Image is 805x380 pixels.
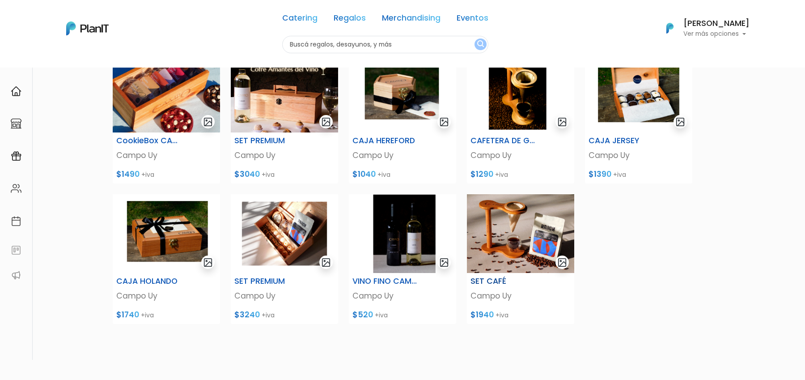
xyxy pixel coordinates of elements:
[321,257,331,268] img: gallery-light
[343,54,462,184] a: gallery-light CAJA HEREFORD Campo Uy $1040 +iva
[66,21,109,35] img: PlanIt Logo
[141,170,154,179] span: +iva
[231,194,338,273] img: Dise%C3%B1o_sin_t%C3%ADtulo_-_2024-11-18T160107.046.png
[262,311,275,320] span: +iva
[234,169,260,179] span: $3040
[225,54,343,184] a: gallery-light SET PREMIUM Campo Uy $3040 +iva
[352,290,453,302] p: Campo Uy
[234,136,301,145] h6: SET PREMIUM
[467,54,574,132] img: Captura_de_pantalla_2024-08-20_124713.png
[116,277,183,286] h6: CAJA HOLANDO
[349,54,456,132] img: Captura_de_pantalla_2024-08-20_130538.png
[462,54,580,184] a: gallery-light CAFETERA DE GOTEO Campo Uy $1290 +iva
[470,309,494,320] span: $1940
[116,149,216,161] p: Campo Uy
[352,136,419,145] h6: CAJA HEREFORD
[234,149,335,161] p: Campo Uy
[589,136,655,145] h6: CAJA JERSEY
[107,194,225,324] a: gallery-light CAJA HOLANDO Campo Uy $1740 +iva
[470,136,537,145] h6: CAFETERA DE GOTEO
[141,311,154,320] span: +iva
[462,194,580,324] a: gallery-light SET CAFÉ Campo Uy $1940 +iva
[439,257,449,268] img: gallery-light
[11,216,21,226] img: calendar-87d922413cdce8b2cf7b7f5f62616a5cf9e4887200fb71536465627b3292af00.svg
[557,257,568,268] img: gallery-light
[282,14,318,25] a: Catering
[343,194,462,324] a: gallery-light VINO FINO CAMPO Campo Uy $520 +iva
[382,14,441,25] a: Merchandising
[585,54,692,132] img: Captura_de_pantalla_2024-08-22_144724.png
[107,54,225,184] a: gallery-light CookieBox CAMPO Campo Uy $1490 +iva
[439,117,449,127] img: gallery-light
[375,311,388,320] span: +iva
[470,149,571,161] p: Campo Uy
[116,169,140,179] span: $1490
[282,36,488,53] input: Buscá regalos, desayunos, y más
[321,117,331,127] img: gallery-light
[113,54,220,132] img: WhatsApp_Image_2025-07-21_at_20.21.58.jpeg
[495,170,508,179] span: +iva
[11,86,21,97] img: home-e721727adea9d79c4d83392d1f703f7f8bce08238fde08b1acbfd93340b81755.svg
[334,14,366,25] a: Regalos
[203,257,213,268] img: gallery-light
[116,309,139,320] span: $1740
[496,311,508,320] span: +iva
[470,277,537,286] h6: SET CAFÉ
[613,170,626,179] span: +iva
[477,40,484,49] img: search_button-432b6d5273f82d61273b3651a40e1bd1b912527efae98b1b7a1b2c0702e16a8d.svg
[11,245,21,256] img: feedback-78b5a0c8f98aac82b08bfc38622c3050aee476f2c9584af64705fc4e61158814.svg
[377,170,390,179] span: +iva
[580,54,698,184] a: gallery-light CAJA JERSEY Campo Uy $1390 +iva
[116,290,216,302] p: Campo Uy
[675,117,686,127] img: gallery-light
[352,309,373,320] span: $520
[231,54,338,132] img: BC09F376-81AB-410B-BEA7-0D9A9D8B481B_1_105_c.jpeg
[352,277,419,286] h6: VINO FINO CAMPO
[234,290,335,302] p: Campo Uy
[589,169,611,179] span: $1390
[11,270,21,281] img: partners-52edf745621dab592f3b2c58e3bca9d71375a7ef29c3b500c9f145b62cc070d4.svg
[46,9,129,26] div: ¿Necesitás ayuda?
[470,290,571,302] p: Campo Uy
[349,194,456,273] img: Captura_de_pantalla_2024-08-22_153643.png
[113,194,220,273] img: Captura_de_pantalla_2024-08-22_145929.png
[655,17,750,40] button: PlanIt Logo [PERSON_NAME] Ver más opciones
[234,277,301,286] h6: SET PREMIUM
[11,118,21,129] img: marketplace-4ceaa7011d94191e9ded77b95e3339b90024bf715f7c57f8cf31f2d8c509eaba.svg
[683,31,750,37] p: Ver más opciones
[11,151,21,162] img: campaigns-02234683943229c281be62815700db0a1741e53638e28bf9629b52c665b00959.svg
[352,149,453,161] p: Campo Uy
[683,20,750,28] h6: [PERSON_NAME]
[660,18,680,38] img: PlanIt Logo
[352,169,376,179] span: $1040
[203,117,213,127] img: gallery-light
[225,194,343,324] a: gallery-light SET PREMIUM Campo Uy $3240 +iva
[467,194,574,273] img: WhatsApp_Image_2025-02-28_at_13.20.25__1_.jpeg
[262,170,275,179] span: +iva
[234,309,260,320] span: $3240
[589,149,689,161] p: Campo Uy
[116,136,183,145] h6: CookieBox CAMPO
[470,169,493,179] span: $1290
[11,183,21,194] img: people-662611757002400ad9ed0e3c099ab2801c6687ba6c219adb57efc949bc21e19d.svg
[457,14,488,25] a: Eventos
[557,117,568,127] img: gallery-light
